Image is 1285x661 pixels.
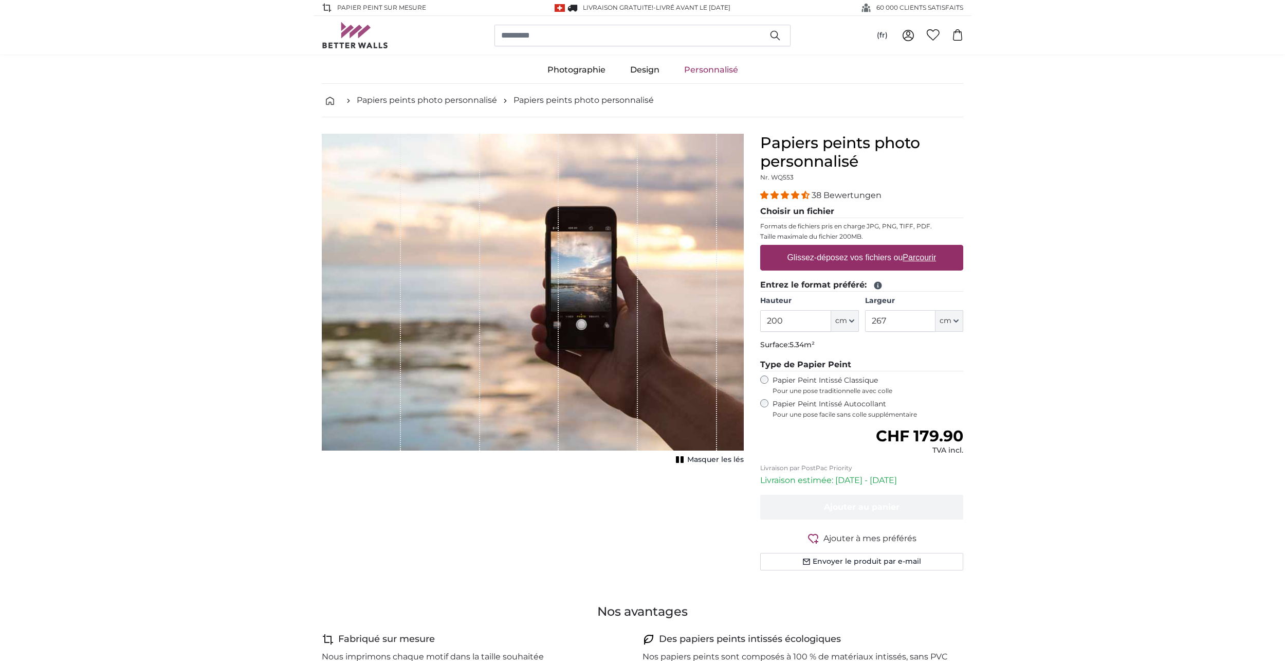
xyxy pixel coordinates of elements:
[869,26,896,45] button: (fr)
[535,57,618,83] a: Photographie
[876,3,963,12] span: 60 000 CLIENTS SATISFAITS
[790,340,815,349] span: 5.34m²
[760,134,963,171] h1: Papiers peints photo personnalisé
[760,359,963,371] legend: Type de Papier Peint
[865,296,963,306] label: Largeur
[835,316,847,326] span: cm
[773,376,963,395] label: Papier Peint Intissé Classique
[687,455,744,465] span: Masquer les lés
[322,603,963,620] h3: Nos avantages
[760,474,963,487] p: Livraison estimée: [DATE] - [DATE]
[824,502,899,512] span: Ajouter au panier
[673,453,744,467] button: Masquer les lés
[337,3,426,12] span: Papier peint sur mesure
[659,632,841,647] h4: Des papiers peints intissés écologiques
[783,247,941,268] label: Glissez-déposez vos fichiers ou
[322,134,744,467] div: 1 of 1
[760,340,963,350] p: Surface:
[935,310,963,332] button: cm
[357,94,497,106] a: Papiers peints photo personnalisé
[760,532,963,545] button: Ajouter à mes préférés
[876,426,963,445] span: CHF 179.90
[760,464,963,472] p: Livraison par PostPac Priority
[656,4,730,11] span: Livré avant le [DATE]
[773,399,963,419] label: Papier Peint Intissé Autocollant
[672,57,750,83] a: Personnalisé
[760,233,963,241] p: Taille maximale du fichier 200MB.
[812,190,882,200] span: 38 Bewertungen
[876,445,963,456] div: TVA incl.
[823,532,916,545] span: Ajouter à mes préférés
[653,4,730,11] span: -
[940,316,951,326] span: cm
[338,632,435,647] h4: Fabriqué sur mesure
[322,22,389,48] img: Betterwalls
[513,94,654,106] a: Papiers peints photo personnalisé
[760,553,963,570] button: Envoyer le produit par e-mail
[760,205,963,218] legend: Choisir un fichier
[903,253,937,262] u: Parcourir
[773,410,963,419] span: Pour une pose facile sans colle supplémentaire
[760,296,858,306] label: Hauteur
[773,387,963,395] span: Pour une pose traditionnelle avec colle
[322,84,963,117] nav: breadcrumbs
[760,173,794,181] span: Nr. WQ553
[583,4,653,11] span: Livraison GRATUITE!
[618,57,672,83] a: Design
[760,495,963,520] button: Ajouter au panier
[555,4,565,12] img: Suisse
[831,310,859,332] button: cm
[760,222,963,230] p: Formats de fichiers pris en charge JPG, PNG, TIFF, PDF.
[760,279,963,292] legend: Entrez le format préféré:
[760,190,812,200] span: 4.34 stars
